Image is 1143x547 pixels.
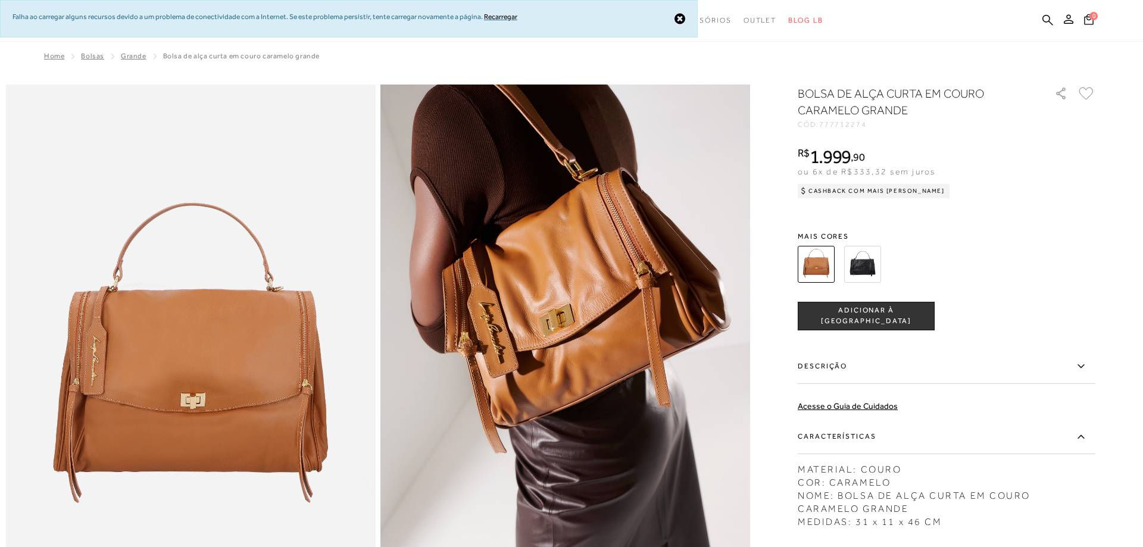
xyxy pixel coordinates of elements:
[677,10,732,32] a: categoryNavScreenReaderText
[13,12,483,21] span: Falha ao carregar alguns recursos devido a um problema de conectividade com a Internet. Se este p...
[788,16,823,24] span: BLOG LB
[853,151,864,163] span: 90
[798,305,934,326] span: ADICIONAR À [GEOGRAPHIC_DATA]
[788,10,823,32] a: BLOG LB
[798,233,1095,240] span: Mais cores
[798,184,950,198] div: Cashback com Mais [PERSON_NAME]
[1080,13,1097,29] button: 0
[819,120,867,129] span: 777712274
[798,420,1095,454] label: Características
[798,85,1021,118] h1: BOLSA DE ALÇA CURTA EM COURO CARAMELO GRANDE
[744,16,777,24] span: Outlet
[844,246,881,283] img: BOLSA DE ALÇA CURTA EM COURO PRETO GRANDE
[810,146,851,167] span: 1.999
[677,16,732,24] span: Acessórios
[798,401,898,411] a: Acesse o Guia de Cuidados
[798,349,1095,384] label: Descrição
[484,12,517,21] a: Recarregar
[798,302,935,330] button: ADICIONAR À [GEOGRAPHIC_DATA]
[798,121,1036,128] div: CÓD:
[744,10,777,32] a: categoryNavScreenReaderText
[798,167,935,176] span: ou 6x de R$333,32 sem juros
[44,52,64,60] a: Home
[1089,12,1098,20] span: 0
[798,148,810,158] i: R$
[851,152,864,162] i: ,
[798,457,1095,529] div: MATERIAL: COURO COR: CARAMELO NOME: BOLSA DE ALÇA CURTA EM COURO CARAMELO GRANDE MEDIDAS: 31 x 11...
[121,52,146,60] a: Grande
[163,52,320,60] span: BOLSA DE ALÇA CURTA EM COURO CARAMELO GRANDE
[798,246,835,283] img: BOLSA DE ALÇA CURTA EM COURO CARAMELO GRANDE
[81,52,104,60] a: Bolsas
